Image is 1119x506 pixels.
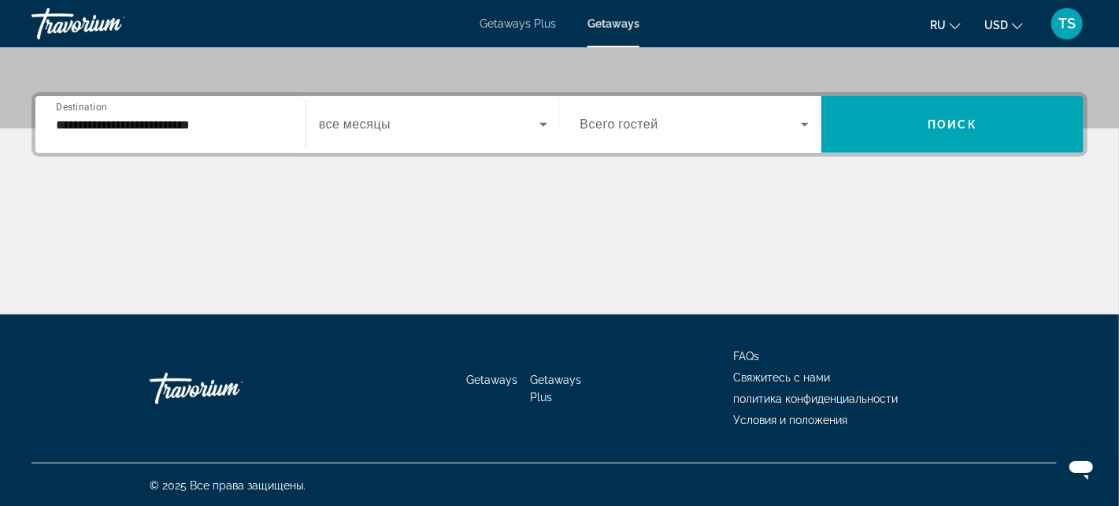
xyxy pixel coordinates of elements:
span: Destination [56,102,107,113]
a: FAQs [733,350,759,363]
span: TS [1058,16,1076,32]
span: USD [984,19,1008,32]
button: Change currency [984,13,1023,36]
button: Change language [930,13,961,36]
button: Поиск [821,96,1084,153]
a: Getaways [587,17,639,30]
a: Getaways Plus [530,374,581,404]
a: Свяжитесь с нами [733,371,830,384]
a: Travorium [31,3,189,44]
a: Getaways [466,374,517,386]
div: Search widget [35,96,1084,153]
span: Поиск [928,118,977,131]
span: © 2025 Все права защищены. [150,479,306,492]
a: политика конфиденциальности [733,393,898,405]
a: Travorium [150,365,307,412]
span: ru [930,19,946,32]
span: все месяцы [319,117,391,132]
span: Всего гостей [580,117,658,132]
button: User Menu [1047,7,1088,40]
iframe: Schaltfläche zum Öffnen des Messaging-Fensters [1056,443,1106,493]
a: Getaways Plus [480,17,556,30]
a: Условия и положения [733,414,847,426]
